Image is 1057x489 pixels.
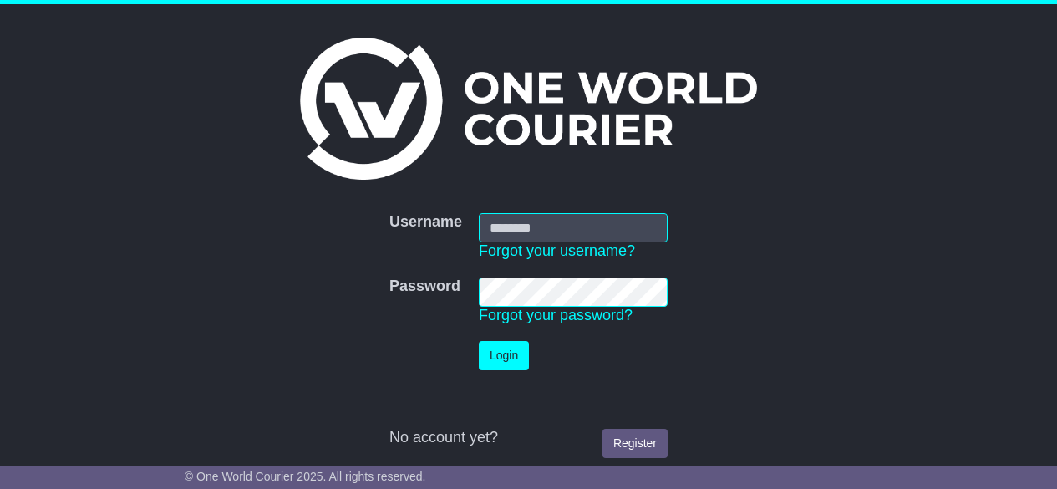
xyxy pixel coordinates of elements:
button: Login [479,341,529,370]
img: One World [300,38,756,180]
label: Username [389,213,462,232]
span: © One World Courier 2025. All rights reserved. [185,470,426,483]
a: Forgot your password? [479,307,633,323]
a: Forgot your username? [479,242,635,259]
label: Password [389,278,460,296]
div: No account yet? [389,429,668,447]
a: Register [602,429,668,458]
